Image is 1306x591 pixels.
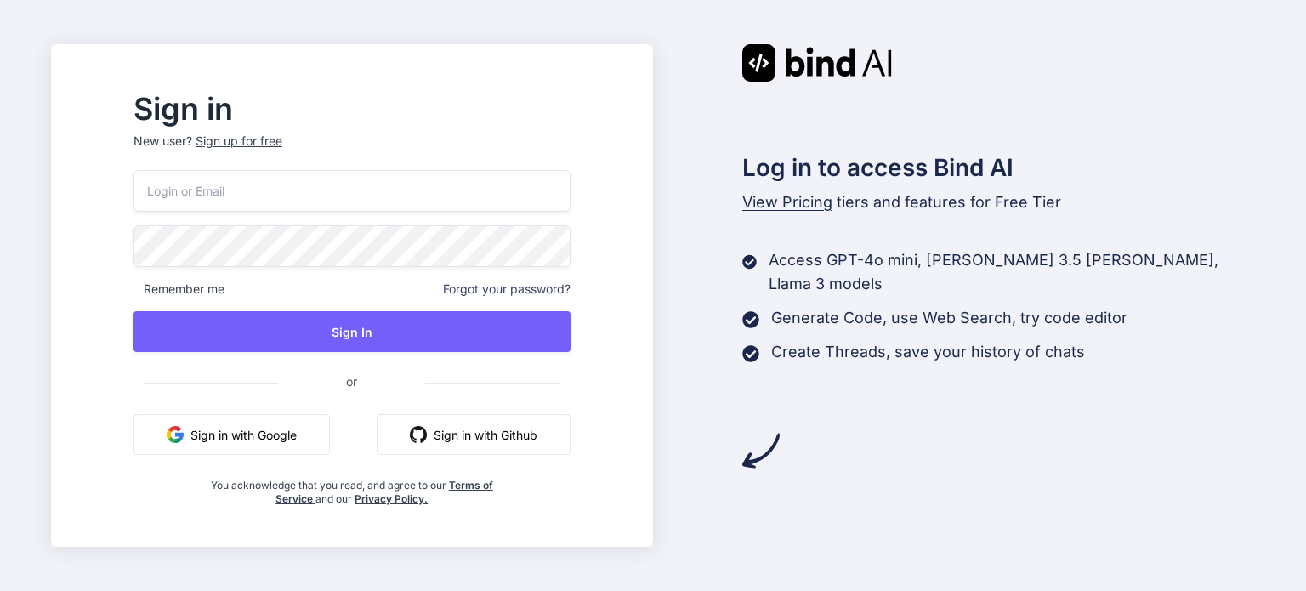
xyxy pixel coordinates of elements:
span: Remember me [133,281,224,298]
a: Terms of Service [275,479,493,505]
a: Privacy Policy. [355,492,428,505]
p: Create Threads, save your history of chats [771,340,1085,364]
p: New user? [133,133,571,170]
img: Bind AI logo [742,44,892,82]
span: Forgot your password? [443,281,571,298]
button: Sign in with Github [377,414,571,455]
img: google [167,426,184,443]
img: arrow [742,432,780,469]
input: Login or Email [133,170,571,212]
span: View Pricing [742,193,832,211]
div: Sign up for free [196,133,282,150]
h2: Sign in [133,95,571,122]
img: github [410,426,427,443]
button: Sign In [133,311,571,352]
h2: Log in to access Bind AI [742,150,1256,185]
span: or [278,361,425,402]
p: tiers and features for Free Tier [742,190,1256,214]
p: Access GPT-4o mini, [PERSON_NAME] 3.5 [PERSON_NAME], Llama 3 models [769,248,1255,296]
button: Sign in with Google [133,414,330,455]
div: You acknowledge that you read, and agree to our and our [206,469,497,506]
p: Generate Code, use Web Search, try code editor [771,306,1127,330]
